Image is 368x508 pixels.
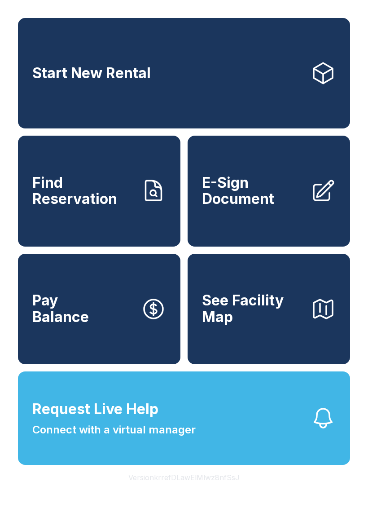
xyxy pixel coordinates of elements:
span: See Facility Map [202,292,303,325]
button: PayBalance [18,254,180,364]
a: Find Reservation [18,136,180,246]
span: Pay Balance [32,292,89,325]
span: Request Live Help [32,398,158,420]
a: Start New Rental [18,18,350,128]
button: VersionkrrefDLawElMlwz8nfSsJ [121,465,247,490]
span: Start New Rental [32,65,151,82]
span: Connect with a virtual manager [32,422,196,438]
a: E-Sign Document [188,136,350,246]
span: Find Reservation [32,175,134,208]
span: E-Sign Document [202,175,303,208]
button: Request Live HelpConnect with a virtual manager [18,371,350,465]
button: See Facility Map [188,254,350,364]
